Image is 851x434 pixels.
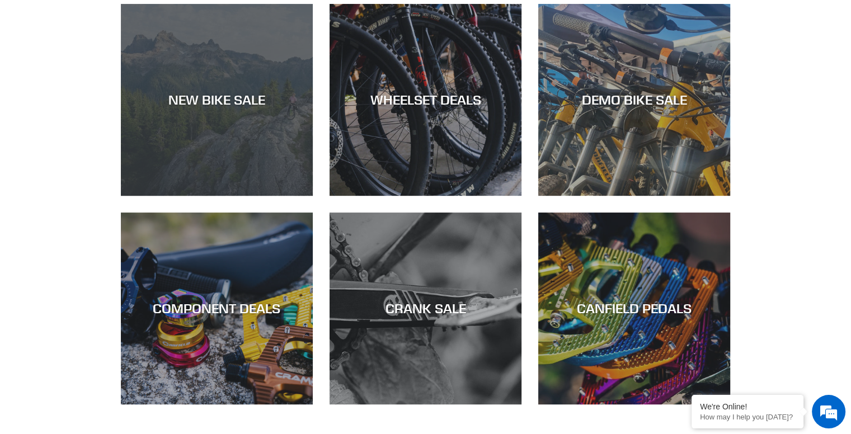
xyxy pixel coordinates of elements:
div: COMPONENT DEALS [121,300,313,317]
a: WHEELSET DEALS [330,4,521,196]
div: DEMO BIKE SALE [538,92,730,108]
div: NEW BIKE SALE [121,92,313,108]
a: CRANK SALE [330,213,521,404]
div: We're Online! [700,402,795,411]
p: How may I help you today? [700,413,795,421]
a: CANFIELD PEDALS [538,213,730,404]
div: CANFIELD PEDALS [538,300,730,317]
a: DEMO BIKE SALE [538,4,730,196]
a: COMPONENT DEALS [121,213,313,404]
div: WHEELSET DEALS [330,92,521,108]
div: CRANK SALE [330,300,521,317]
a: NEW BIKE SALE [121,4,313,196]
